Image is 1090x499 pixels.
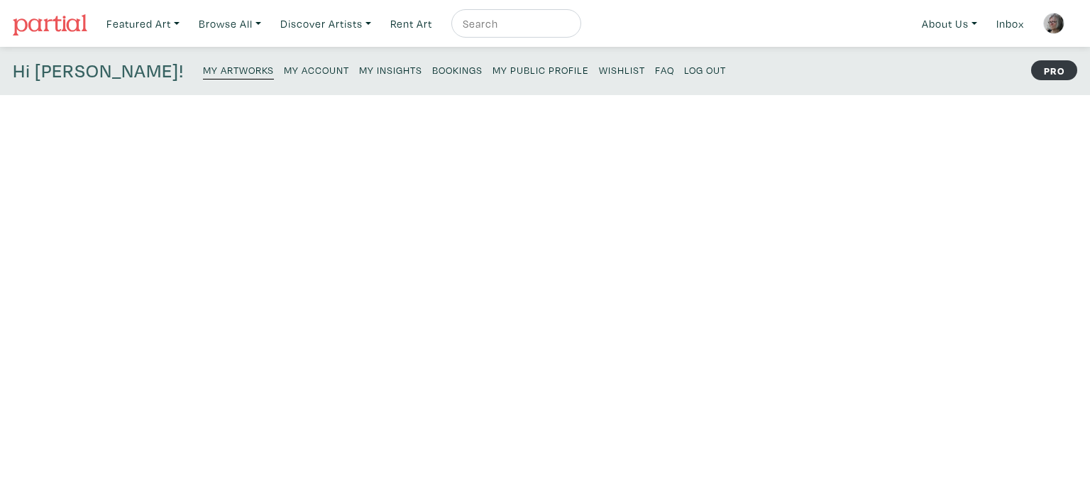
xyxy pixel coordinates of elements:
[100,9,186,38] a: Featured Art
[359,60,422,79] a: My Insights
[599,63,645,77] small: Wishlist
[284,63,349,77] small: My Account
[684,63,726,77] small: Log Out
[915,9,984,38] a: About Us
[13,60,184,82] h4: Hi [PERSON_NAME]!
[990,9,1030,38] a: Inbox
[432,60,483,79] a: Bookings
[684,60,726,79] a: Log Out
[192,9,268,38] a: Browse All
[492,60,589,79] a: My Public Profile
[432,63,483,77] small: Bookings
[284,60,349,79] a: My Account
[655,60,674,79] a: FAQ
[359,63,422,77] small: My Insights
[203,63,274,77] small: My Artworks
[492,63,589,77] small: My Public Profile
[203,60,274,79] a: My Artworks
[1043,13,1064,34] img: phpThumb.php
[274,9,378,38] a: Discover Artists
[655,63,674,77] small: FAQ
[599,60,645,79] a: Wishlist
[1031,60,1077,80] strong: PRO
[461,15,568,33] input: Search
[384,9,439,38] a: Rent Art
